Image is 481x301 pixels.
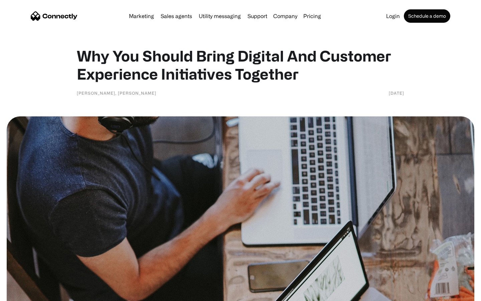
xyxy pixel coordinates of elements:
[126,13,157,19] a: Marketing
[196,13,244,19] a: Utility messaging
[383,13,403,19] a: Login
[158,13,195,19] a: Sales agents
[77,90,156,96] div: [PERSON_NAME], [PERSON_NAME]
[245,13,270,19] a: Support
[13,289,40,299] ul: Language list
[273,11,297,21] div: Company
[77,47,404,83] h1: Why You Should Bring Digital And Customer Experience Initiatives Together
[389,90,404,96] div: [DATE]
[7,289,40,299] aside: Language selected: English
[301,13,324,19] a: Pricing
[404,9,450,23] a: Schedule a demo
